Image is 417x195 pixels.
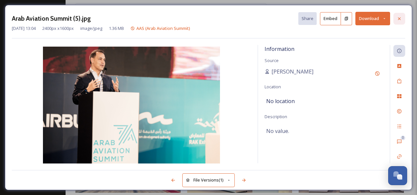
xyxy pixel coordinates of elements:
span: [PERSON_NAME] [271,68,313,76]
h3: Arab Aviation Summit (5).jpg [12,14,91,23]
span: Information [265,45,294,53]
span: AAS (Arab Aviation Summit) [136,25,190,31]
button: Download [355,12,390,25]
span: image/jpeg [80,25,102,32]
span: Location [265,84,281,90]
span: Source [265,57,279,63]
button: Embed [320,12,341,25]
span: No value. [266,127,289,135]
span: [DATE] 13:04 [12,25,36,32]
span: Description [265,114,287,119]
button: Share [298,12,317,25]
div: 0 [401,136,405,140]
button: File Versions(1) [182,173,235,187]
span: No location [266,97,295,105]
button: Open Chat [388,166,407,185]
img: Arab%20Aviation%20Summit%20(5).jpg [12,47,251,165]
span: 1.36 MB [109,25,124,32]
span: 2400 px x 1600 px [42,25,74,32]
